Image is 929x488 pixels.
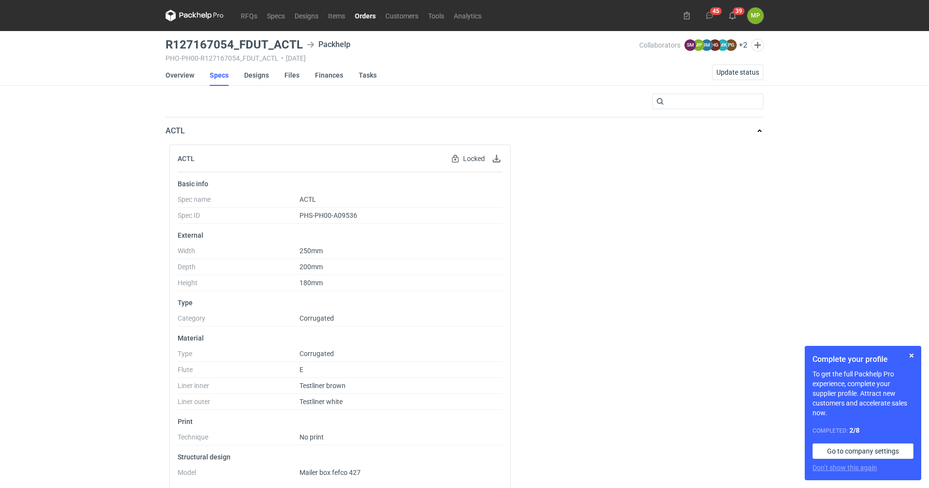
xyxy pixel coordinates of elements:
[178,314,299,326] dt: Category
[178,433,299,445] dt: Technique
[716,69,759,76] span: Update status
[299,469,361,476] span: Mailer box fefco 427
[178,231,502,239] p: External
[323,10,350,21] a: Items
[178,418,502,425] p: Print
[178,334,502,342] p: Material
[813,463,877,472] button: Don’t show this again
[178,195,299,208] dt: Spec name
[178,382,299,394] dt: Liner inner
[299,195,316,203] span: ACTL
[315,65,343,86] a: Finances
[166,125,185,137] p: ACTL
[747,8,763,24] div: Magdalena Polakowska
[178,398,299,410] dt: Liner outer
[236,10,262,21] a: RFQs
[178,299,502,307] p: Type
[684,39,696,51] figcaption: SM
[639,41,680,49] span: Collaborators
[739,41,747,49] button: +2
[299,247,323,255] span: 250mm
[284,65,299,86] a: Files
[178,211,299,224] dt: Spec ID
[359,65,377,86] a: Tasks
[751,39,764,51] button: Edit collaborators
[449,153,487,164] div: Locked
[712,65,763,80] button: Update status
[307,39,350,50] div: Packhelp
[166,39,303,50] h3: R127167054_FDUT_ACTL
[299,350,334,358] span: Corrugated
[725,8,740,23] button: 39
[299,366,303,374] span: E
[299,279,323,287] span: 180mm
[701,39,713,51] figcaption: JM
[709,39,721,51] figcaption: HG
[717,39,729,51] figcaption: MK
[262,10,290,21] a: Specs
[166,65,194,86] a: Overview
[299,433,324,441] span: No print
[281,54,283,62] span: •
[423,10,449,21] a: Tools
[178,453,502,461] p: Structural design
[178,155,195,163] h2: ACTL
[849,426,860,434] strong: 2 / 8
[813,443,913,459] a: Go to company settings
[178,247,299,259] dt: Width
[299,263,323,271] span: 200mm
[813,354,913,365] h1: Complete your profile
[178,350,299,362] dt: Type
[906,350,917,361] button: Skip for now
[350,10,381,21] a: Orders
[813,425,913,436] div: Completed:
[381,10,423,21] a: Customers
[166,54,639,62] div: PHO-PH00-R127167054_FDUT_ACTL [DATE]
[725,39,737,51] figcaption: PG
[299,314,334,322] span: Corrugated
[290,10,323,21] a: Designs
[702,8,717,23] button: 45
[178,366,299,378] dt: Flute
[693,39,704,51] figcaption: MP
[299,211,357,219] span: PHS-PH00-A09536
[166,10,224,21] svg: Packhelp Pro
[491,153,502,164] button: Download specification
[178,180,502,188] p: Basic info
[210,65,229,86] a: Specs
[747,8,763,24] button: MP
[299,398,343,406] span: Testliner white
[178,263,299,275] dt: Depth
[178,279,299,291] dt: Height
[449,10,486,21] a: Analytics
[813,369,913,418] p: To get the full Packhelp Pro experience, complete your supplier profile. Attract new customers an...
[178,469,299,480] dt: Model
[299,382,346,390] span: Testliner brown
[244,65,269,86] a: Designs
